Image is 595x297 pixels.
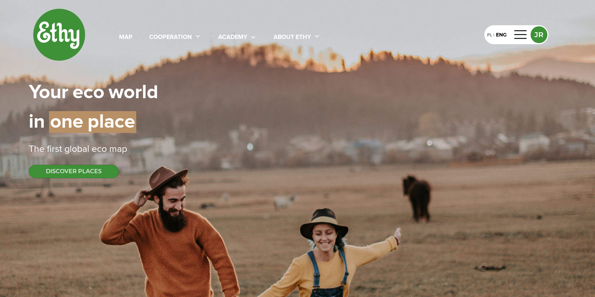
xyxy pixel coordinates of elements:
div: | [492,32,496,39]
span: one [49,111,83,133]
div: ENG [496,31,507,39]
span: eco [72,83,104,102]
button: DISCOVER PLACES [29,165,119,178]
span: | [83,111,88,133]
span: in [29,112,45,132]
div: About ethy [274,33,311,42]
span: | [104,83,109,102]
span: | [68,83,72,102]
div: cooperation [149,33,192,42]
span: world [109,83,158,102]
span: Your [29,83,68,102]
span: place [88,111,136,133]
div: PL [487,31,492,39]
span: | [45,112,49,132]
div: The first global eco map [29,142,567,156]
div: map [119,33,132,42]
button: JR [531,26,547,43]
div: academy [218,33,247,42]
img: ethy-logo [33,8,85,61]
